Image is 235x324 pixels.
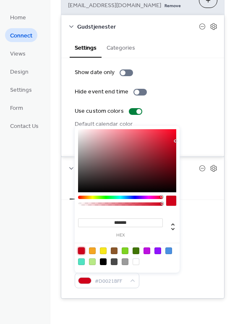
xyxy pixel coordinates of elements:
div: #F5A623 [89,247,96,254]
div: Show date only [75,68,115,77]
div: #9B9B9B [122,258,128,265]
button: Settings [70,37,102,58]
div: #417505 [133,247,139,254]
span: Form [10,104,23,113]
a: Home [5,10,31,24]
div: Use custom colors [75,107,124,116]
div: Default calendar color [75,120,138,129]
span: Views [10,50,26,58]
a: Connect [5,28,37,42]
span: Design [10,68,29,77]
span: Home [10,13,26,22]
a: Form [5,101,28,114]
span: Gudstjenester [77,23,199,32]
div: Hide event end time [75,88,128,96]
button: Settings [70,179,102,199]
span: Connect [10,32,32,40]
div: #50E3C2 [78,258,85,265]
span: Remove [164,3,181,9]
div: #D0021B [78,247,85,254]
div: #000000 [100,258,107,265]
a: Design [5,64,34,78]
div: #4A90E2 [165,247,172,254]
a: Settings [5,82,37,96]
span: [EMAIL_ADDRESS][DOMAIN_NAME] [68,1,161,10]
div: #8B572A [111,247,117,254]
div: #9013FE [154,247,161,254]
div: #B8E986 [89,258,96,265]
label: hex [78,233,163,238]
div: #BD10E0 [144,247,150,254]
div: #7ED321 [122,247,128,254]
a: Contact Us [5,119,44,133]
span: Settings [10,86,32,95]
button: Categories [102,37,140,57]
div: #FFFFFF [133,258,139,265]
span: #D0021BFF [95,277,126,286]
a: Views [5,46,31,60]
div: #4A4A4A [111,258,117,265]
div: #F8E71C [100,247,107,254]
span: Contact Us [10,122,39,131]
